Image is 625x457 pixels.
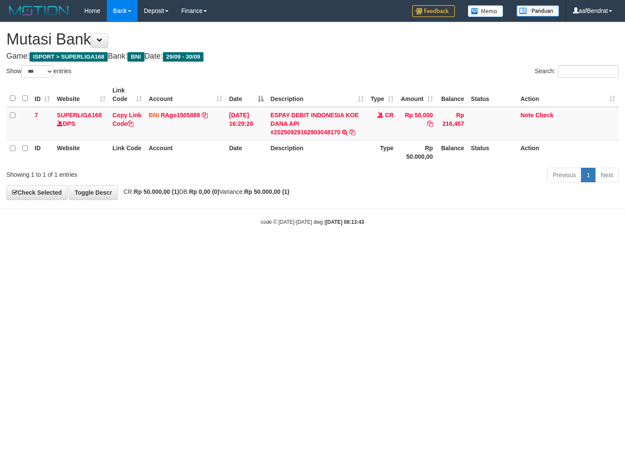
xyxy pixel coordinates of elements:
strong: Rp 0,00 (0) [189,188,219,195]
a: Check [535,112,553,119]
span: ISPORT > SUPERLIGA168 [29,52,108,62]
th: Date: activate to sort column descending [226,83,267,107]
th: Balance [436,140,468,164]
a: Copy Rp 50,000 to clipboard [427,120,433,127]
a: SUPERLIGA168 [57,112,102,119]
a: Copy RAgo1505888 to clipboard [202,112,208,119]
strong: Rp 50.000,00 (1) [134,188,179,195]
td: Rp 216,457 [436,107,468,140]
input: Search: [558,65,619,78]
label: Show entries [6,65,71,78]
td: DPS [53,107,109,140]
th: Link Code: activate to sort column ascending [109,83,145,107]
th: ID: activate to sort column ascending [31,83,53,107]
label: Search: [535,65,619,78]
strong: [DATE] 08:13:43 [326,219,364,225]
th: Date [226,140,267,164]
img: panduan.png [516,5,559,17]
img: Button%20Memo.svg [468,5,504,17]
span: 29/09 - 30/09 [163,52,204,62]
th: Website [53,140,109,164]
a: ESPAY DEBIT INDONESIA KOE DANA API #20250929162903048170 [271,112,359,136]
a: Copy Link Code [112,112,142,127]
th: Balance [436,83,468,107]
a: Previous [547,168,581,182]
th: Type: activate to sort column ascending [367,83,397,107]
th: Description [267,140,367,164]
select: Showentries [21,65,53,78]
span: BNI [149,112,159,119]
a: 1 [581,168,596,182]
a: Toggle Descr [69,185,118,200]
span: BNI [127,52,144,62]
small: code © [DATE]-[DATE] dwg | [261,219,364,225]
th: Action [517,140,619,164]
div: Showing 1 to 1 of 1 entries [6,167,254,179]
th: Status [468,140,517,164]
th: Account: activate to sort column ascending [145,83,226,107]
a: Check Selected [6,185,68,200]
strong: Rp 50.000,00 (1) [244,188,289,195]
th: Action: activate to sort column ascending [517,83,619,107]
th: Status [468,83,517,107]
th: Type [367,140,397,164]
th: Account [145,140,226,164]
th: ID [31,140,53,164]
img: MOTION_logo.png [6,4,71,17]
th: Website: activate to sort column ascending [53,83,109,107]
td: Rp 50,000 [397,107,436,140]
h1: Mutasi Bank [6,31,619,48]
th: Amount: activate to sort column ascending [397,83,436,107]
img: Feedback.jpg [412,5,455,17]
a: Copy ESPAY DEBIT INDONESIA KOE DANA API #20250929162903048170 to clipboard [349,129,355,136]
span: CR [385,112,393,119]
th: Rp 50.000,00 [397,140,436,164]
td: [DATE] 16:29:20 [226,107,267,140]
span: 7 [35,112,38,119]
h4: Game: Bank: Date: [6,52,619,61]
a: Note [520,112,534,119]
span: CR: DB: Variance: [119,188,289,195]
th: Description: activate to sort column ascending [267,83,367,107]
a: RAgo1505888 [161,112,200,119]
th: Link Code [109,140,145,164]
a: Next [595,168,619,182]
